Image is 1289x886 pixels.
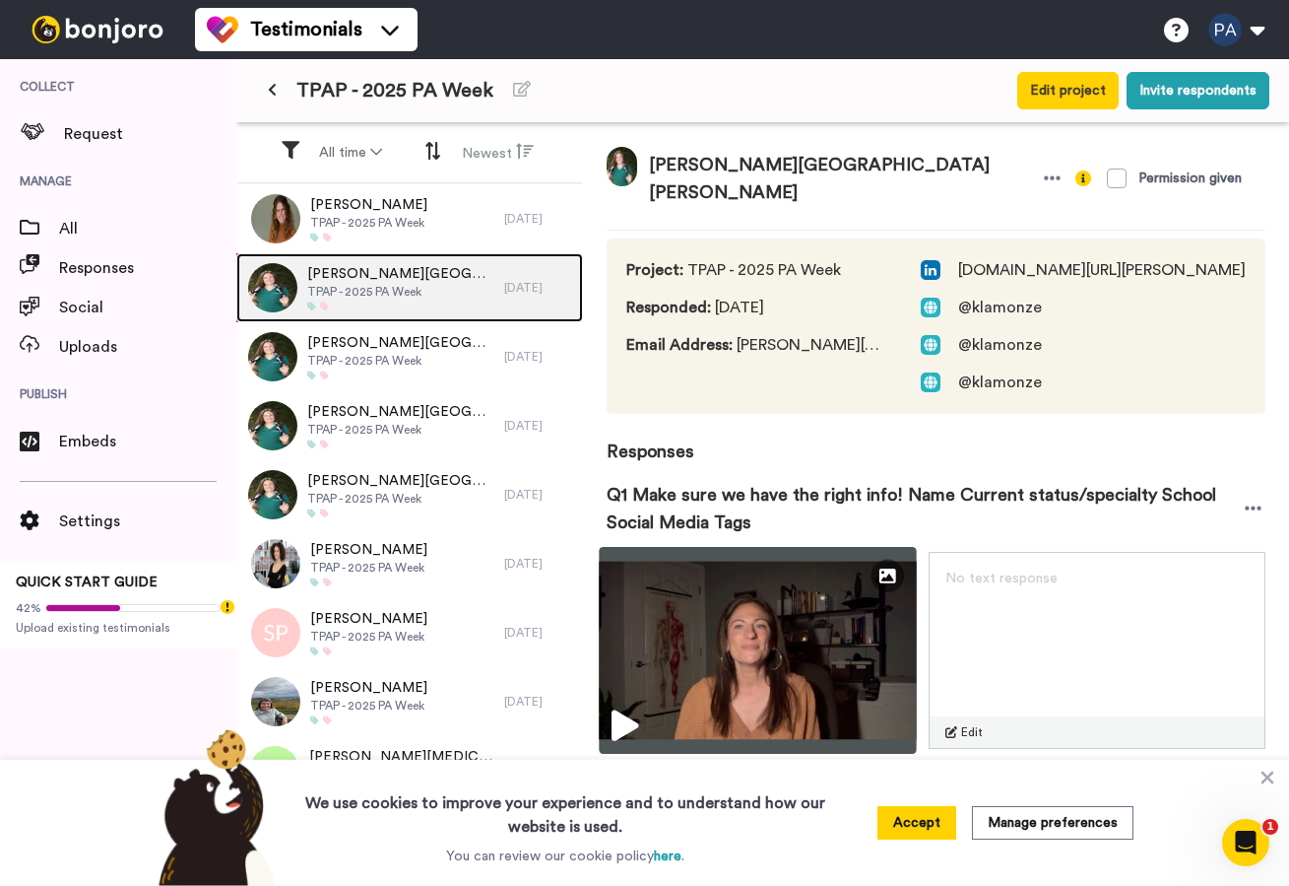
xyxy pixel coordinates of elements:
img: info-yellow.svg [1075,170,1091,186]
span: [PERSON_NAME] [310,195,427,215]
span: [PERSON_NAME][GEOGRAPHIC_DATA][PERSON_NAME] [307,402,494,422]
img: 828edc24-11c2-482a-ae2f-31af0225efdc.jpeg [248,263,297,312]
span: [PERSON_NAME] [310,678,427,698]
a: [PERSON_NAME][GEOGRAPHIC_DATA][PERSON_NAME]TPAP - 2025 PA Week[DATE] [236,253,583,322]
span: Responses [59,256,236,280]
span: TPAP - 2025 PA Week [310,698,427,714]
div: [DATE] [504,349,573,365]
iframe: Intercom live chat [1222,819,1269,866]
div: [DATE] [504,418,573,434]
span: QUICK START GUIDE [16,576,158,589]
img: web.svg [921,373,940,392]
div: Tooltip anchor [219,598,236,616]
div: [DATE] [504,280,573,296]
img: web.svg [921,335,940,355]
img: 828edc24-11c2-482a-ae2f-31af0225efdc.jpeg [607,147,637,186]
span: Request [64,122,236,146]
h3: We use cookies to improve your experience and to understand how our website is used. [286,780,845,839]
img: linked-in.png [921,260,940,280]
img: web.svg [921,298,940,317]
span: TPAP - 2025 PA Week [626,258,881,282]
span: [PERSON_NAME][MEDICAL_DATA] [309,747,494,767]
img: 828edc24-11c2-482a-ae2f-31af0225efdc.jpeg [248,401,297,450]
span: TPAP - 2025 PA Week [296,77,493,104]
div: [DATE] [504,625,573,641]
span: Testimonials [250,16,362,43]
span: Social [59,296,236,319]
img: bear-with-cookie.png [141,728,287,886]
p: You can review our cookie policy . [446,847,684,866]
span: TPAP - 2025 PA Week [307,284,494,300]
a: [PERSON_NAME][GEOGRAPHIC_DATA][PERSON_NAME]TPAP - 2025 PA Week[DATE] [236,460,583,529]
button: Manage preferences [972,806,1133,840]
div: [DATE] [504,487,573,503]
span: Email Address : [626,337,733,353]
span: TPAP - 2025 PA Week [310,629,427,645]
a: [PERSON_NAME][GEOGRAPHIC_DATA][PERSON_NAME]TPAP - 2025 PA Week[DATE] [236,391,583,460]
span: [DOMAIN_NAME][URL][PERSON_NAME] [958,258,1246,282]
span: 1 [1262,819,1278,835]
span: [PERSON_NAME][GEOGRAPHIC_DATA][PERSON_NAME] [637,147,1041,210]
span: Settings [59,510,236,533]
button: Invite respondents [1127,72,1269,109]
div: [DATE] [504,694,573,710]
span: [PERSON_NAME][EMAIL_ADDRESS][DOMAIN_NAME] [626,333,881,357]
span: TPAP - 2025 PA Week [310,560,427,576]
span: [PERSON_NAME] [310,609,427,629]
span: Project : [626,262,683,278]
a: [PERSON_NAME][MEDICAL_DATA]TPAP - 2025 PA Week[DATE] [236,736,583,805]
span: @klamonze [958,371,1042,394]
span: Edit [961,724,983,740]
span: TPAP - 2025 PA Week [307,353,494,369]
span: Uploads [59,335,236,359]
span: [DATE] [626,296,881,319]
div: [DATE] [504,211,573,227]
a: [PERSON_NAME]TPAP - 2025 PA Week[DATE] [236,529,583,598]
a: [PERSON_NAME]TPAP - 2025 PA Week[DATE] [236,598,583,667]
span: Embeds [59,430,236,453]
img: 828edc24-11c2-482a-ae2f-31af0225efdc.jpeg [248,332,297,381]
img: f35ba85a-f249-483d-a9b7-65cd846d0d4f-thumbnail_full-1759811832.jpg [599,547,916,754]
a: [PERSON_NAME]TPAP - 2025 PA Week[DATE] [236,667,583,736]
span: [PERSON_NAME] [310,540,427,560]
div: Permission given [1138,169,1242,188]
span: @klamonze [958,333,1042,357]
span: Responses [607,414,1265,465]
img: 8d37577f-f150-4295-8149-37672134a21e.jpeg [251,194,300,243]
span: Responded : [626,300,711,315]
span: TPAP - 2025 PA Week [307,422,494,438]
span: 42% [16,600,41,616]
img: sp.png [251,608,300,657]
div: [DATE] [504,556,573,572]
img: df038018-c642-4fb7-8bef-09691266a70d.jpeg [251,539,300,588]
span: TPAP - 2025 PA Week [310,215,427,231]
a: here [654,850,681,863]
span: [PERSON_NAME][GEOGRAPHIC_DATA][PERSON_NAME] [307,264,494,284]
button: All time [307,135,394,170]
span: Upload existing testimonials [16,620,221,636]
span: All [59,217,236,240]
button: Edit project [1017,72,1119,109]
span: [PERSON_NAME][GEOGRAPHIC_DATA][PERSON_NAME] [307,333,494,353]
span: Q1 Make sure we have the right info! Name Current status/specialty School Social Media Tags [607,481,1241,536]
img: 828edc24-11c2-482a-ae2f-31af0225efdc.jpeg [248,470,297,519]
a: [PERSON_NAME]TPAP - 2025 PA Week[DATE] [236,184,583,253]
span: No text response [945,572,1058,585]
span: [PERSON_NAME][GEOGRAPHIC_DATA][PERSON_NAME] [307,471,494,491]
span: @klamonze [958,296,1042,319]
button: Accept [877,806,956,840]
a: [PERSON_NAME][GEOGRAPHIC_DATA][PERSON_NAME]TPAP - 2025 PA Week[DATE] [236,322,583,391]
img: tm-color.svg [207,14,238,45]
img: bj-logo-header-white.svg [24,16,171,43]
button: Newest [450,134,546,171]
img: f506cbc6-c4d0-442b-baaa-d2f70513acdb.jpeg [251,677,300,726]
span: TPAP - 2025 PA Week [307,491,494,507]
